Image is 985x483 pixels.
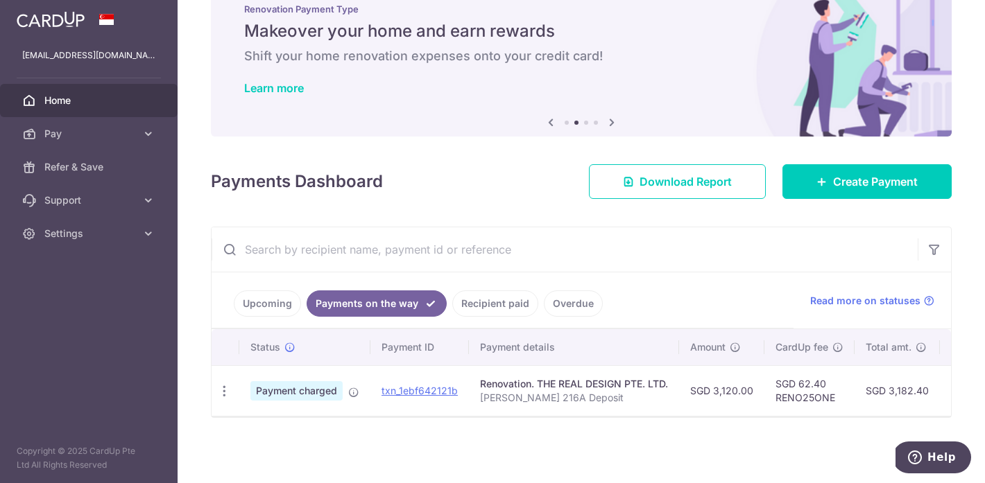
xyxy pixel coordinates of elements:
span: Settings [44,227,136,240]
p: [PERSON_NAME] 216A Deposit [480,391,668,405]
span: Payment charged [250,381,343,401]
span: Total amt. [866,340,911,354]
a: txn_1ebf642121b [382,385,458,396]
span: Home [44,94,136,107]
th: Payment details [469,329,679,365]
input: Search by recipient name, payment id or reference [212,227,918,272]
span: Refer & Save [44,160,136,174]
a: Payments on the way [307,290,447,317]
div: Renovation. THE REAL DESIGN PTE. LTD. [480,377,668,391]
span: Pay [44,127,136,141]
a: Upcoming [234,290,301,317]
a: Overdue [544,290,603,317]
iframe: Opens a widget where you can find more information [896,441,971,476]
img: CardUp [17,11,85,28]
span: Create Payment [833,173,918,190]
a: Learn more [244,81,304,95]
span: CardUp fee [776,340,828,354]
p: Renovation Payment Type [244,3,918,15]
span: Status [250,340,280,354]
span: Download Report [640,173,732,190]
span: Amount [690,340,726,354]
span: Support [44,193,136,207]
h5: Makeover your home and earn rewards [244,20,918,42]
a: Create Payment [782,164,952,199]
td: SGD 3,182.40 [855,365,940,416]
h4: Payments Dashboard [211,169,383,194]
th: Payment ID [370,329,469,365]
td: SGD 62.40 RENO25ONE [764,365,855,416]
a: Read more on statuses [810,294,934,308]
h6: Shift your home renovation expenses onto your credit card! [244,48,918,64]
td: SGD 3,120.00 [679,365,764,416]
a: Download Report [589,164,766,199]
span: Read more on statuses [810,294,920,308]
p: [EMAIL_ADDRESS][DOMAIN_NAME] [22,49,155,62]
a: Recipient paid [452,290,538,317]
